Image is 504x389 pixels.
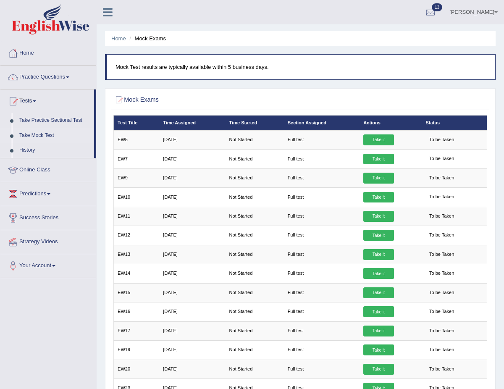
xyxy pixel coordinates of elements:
td: [DATE] [159,168,225,187]
span: To be Taken [425,173,457,184]
td: Full test [283,360,360,378]
td: Not Started [225,188,283,207]
a: Take it [363,344,394,355]
td: Full test [283,341,360,360]
td: EW11 [113,207,159,226]
td: Full test [283,188,360,207]
td: EW10 [113,188,159,207]
td: Not Started [225,341,283,360]
th: Time Assigned [159,116,225,130]
span: To be Taken [425,211,457,222]
td: Full test [283,245,360,264]
a: Home [0,42,96,63]
td: EW5 [113,130,159,149]
td: EW19 [113,341,159,360]
td: [DATE] [159,245,225,264]
span: To be Taken [425,326,457,336]
a: Take it [363,268,394,279]
a: History [16,143,94,158]
li: Mock Exams [127,34,166,42]
a: Take it [363,306,394,317]
td: EW12 [113,226,159,245]
span: To be Taken [425,307,457,318]
td: EW14 [113,264,159,283]
td: [DATE] [159,360,225,378]
a: Take it [363,211,394,222]
a: Take Mock Test [16,128,94,143]
a: Strategy Videos [0,230,96,251]
td: [DATE] [159,264,225,283]
td: Not Started [225,226,283,245]
span: To be Taken [425,192,457,203]
a: Take it [363,249,394,260]
a: Take it [363,230,394,241]
a: Tests [0,89,94,110]
span: To be Taken [425,230,457,241]
td: Not Started [225,283,283,302]
th: Section Assigned [283,116,360,130]
a: Online Class [0,158,96,179]
span: To be Taken [425,268,457,279]
td: Not Started [225,360,283,378]
th: Status [422,116,487,130]
td: Not Started [225,130,283,149]
td: Full test [283,168,360,187]
td: [DATE] [159,302,225,321]
a: Practice Questions [0,66,96,87]
span: To be Taken [425,287,457,298]
td: Not Started [225,168,283,187]
a: Take it [363,326,394,336]
td: Not Started [225,302,283,321]
td: Full test [283,150,360,168]
td: [DATE] [159,207,225,226]
a: Take it [363,364,394,375]
a: Take it [363,154,394,165]
td: EW13 [113,245,159,264]
td: Full test [283,321,360,340]
td: [DATE] [159,188,225,207]
td: Full test [283,207,360,226]
a: Take it [363,134,394,145]
td: Full test [283,226,360,245]
td: Not Started [225,150,283,168]
a: Take Practice Sectional Test [16,113,94,128]
td: Not Started [225,245,283,264]
span: To be Taken [425,134,457,145]
td: [DATE] [159,341,225,360]
td: EW9 [113,168,159,187]
a: Your Account [0,254,96,275]
th: Test Title [113,116,159,130]
td: EW20 [113,360,159,378]
th: Time Started [225,116,283,130]
span: To be Taken [425,345,457,356]
a: Success Stories [0,206,96,227]
a: Predictions [0,182,96,203]
td: Not Started [225,264,283,283]
span: To be Taken [425,249,457,260]
th: Actions [360,116,422,130]
td: [DATE] [159,321,225,340]
a: Take it [363,192,394,203]
span: 13 [432,3,442,11]
td: EW7 [113,150,159,168]
h2: Mock Exams [113,95,345,105]
span: To be Taken [425,154,457,165]
td: Full test [283,302,360,321]
span: To be Taken [425,364,457,375]
a: Take it [363,287,394,298]
p: Mock Test results are typically available within 5 business days. [115,63,487,71]
td: [DATE] [159,283,225,302]
td: Not Started [225,207,283,226]
td: [DATE] [159,150,225,168]
a: Home [111,35,126,42]
a: Take it [363,173,394,184]
td: EW17 [113,321,159,340]
td: Full test [283,264,360,283]
td: EW15 [113,283,159,302]
td: Full test [283,283,360,302]
td: Full test [283,130,360,149]
td: EW16 [113,302,159,321]
td: [DATE] [159,226,225,245]
td: [DATE] [159,130,225,149]
td: Not Started [225,321,283,340]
